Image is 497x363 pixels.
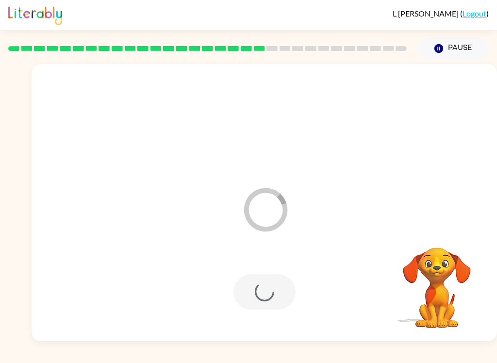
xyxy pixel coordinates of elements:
[463,9,486,18] a: Logout
[393,9,489,18] div: ( )
[418,37,489,60] button: Pause
[8,4,62,25] img: Literably
[388,232,485,330] video: Your browser must support playing .mp4 files to use Literably. Please try using another browser.
[393,9,460,18] span: L [PERSON_NAME]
